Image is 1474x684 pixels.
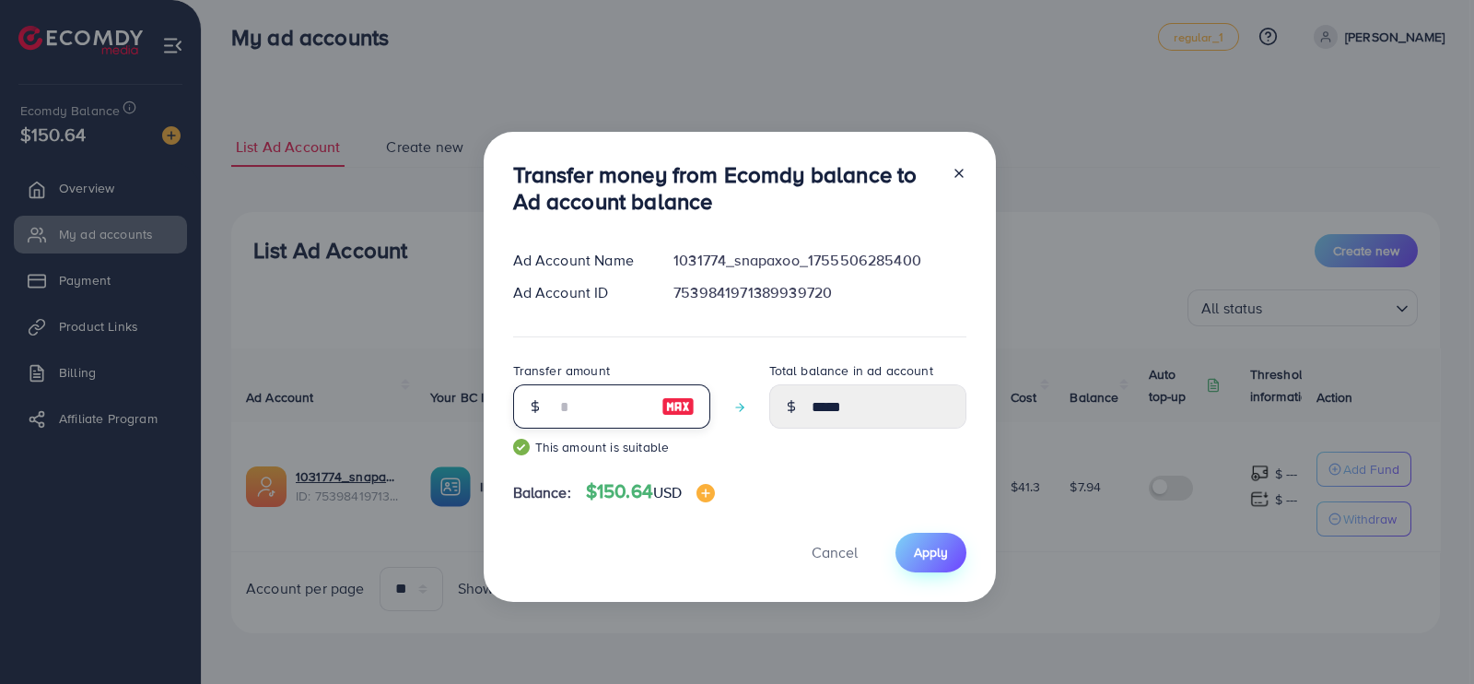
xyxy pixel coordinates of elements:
h4: $150.64 [586,480,716,503]
div: Ad Account Name [498,250,660,271]
h3: Transfer money from Ecomdy balance to Ad account balance [513,161,937,215]
button: Cancel [789,533,881,572]
img: image [661,395,695,418]
span: Balance: [513,482,571,503]
span: Cancel [812,542,858,562]
span: USD [653,482,682,502]
small: This amount is suitable [513,438,710,456]
div: Ad Account ID [498,282,660,303]
img: image [696,484,715,502]
button: Apply [895,533,966,572]
div: 7539841971389939720 [659,282,980,303]
span: Apply [914,543,948,561]
div: 1031774_snapaxoo_1755506285400 [659,250,980,271]
label: Total balance in ad account [769,361,933,380]
iframe: Chat [1396,601,1460,670]
img: guide [513,439,530,455]
label: Transfer amount [513,361,610,380]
